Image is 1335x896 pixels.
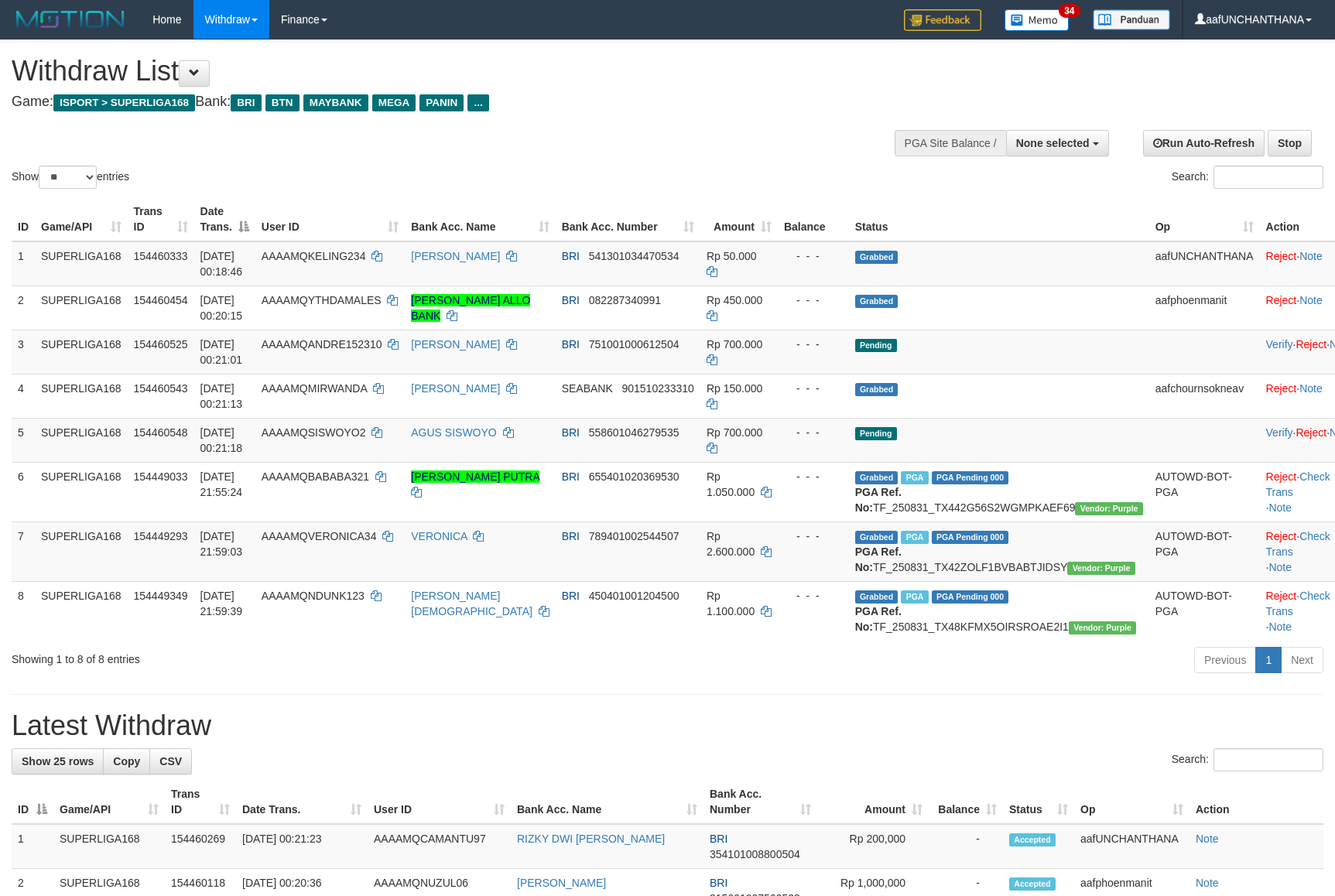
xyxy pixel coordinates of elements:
[1009,877,1056,891] span: Accepted
[200,338,243,366] span: [DATE] 00:21:01
[12,94,875,110] h4: Game: Bank:
[134,294,188,306] span: 154460454
[855,605,902,633] b: PGA Ref. No:
[1194,647,1256,673] a: Previous
[1268,561,1292,573] a: Note
[707,338,762,351] span: Rp 700.000
[707,530,755,558] span: Rp 2.600.000
[700,197,778,241] th: Amount: activate to sort column ascending
[855,383,899,396] span: Grabbed
[1266,470,1297,483] a: Reject
[784,292,843,308] div: - - -
[621,382,693,395] span: Copy 901510233310 to clipboard
[200,590,243,617] span: [DATE] 21:59:39
[467,94,488,111] span: ...
[562,338,580,351] span: BRI
[562,426,580,439] span: BRI
[103,748,150,775] a: Copy
[1266,590,1330,617] a: Check Trans
[12,8,129,31] img: MOTION_logo.png
[1268,130,1312,156] a: Stop
[784,425,843,440] div: - - -
[1296,338,1326,351] a: Reject
[817,780,929,824] th: Amount: activate to sort column ascending
[855,427,897,440] span: Pending
[1266,382,1297,395] a: Reject
[849,581,1149,641] td: TF_250831_TX48KFMX5OIRSROAE2I1
[707,470,755,498] span: Rp 1.050.000
[1196,833,1219,845] a: Note
[1299,294,1323,306] a: Note
[262,338,382,351] span: AAAAMQANDRE152310
[12,748,104,775] a: Show 25 rows
[372,94,416,111] span: MEGA
[1266,530,1297,542] a: Reject
[411,426,496,439] a: AGUS SISWOYO
[855,339,897,352] span: Pending
[562,530,580,542] span: BRI
[411,530,467,542] a: VERONICA
[134,590,188,602] span: 154449349
[1074,780,1190,824] th: Op: activate to sort column ascending
[784,381,843,396] div: - - -
[1255,647,1282,673] a: 1
[265,94,300,111] span: BTN
[12,374,35,418] td: 4
[411,470,539,483] a: [PERSON_NAME] PUTRA
[262,250,366,262] span: AAAAMQKELING234
[589,426,679,439] span: Copy 558601046279535 to clipboard
[710,848,800,860] span: Copy 354101008800504 to clipboard
[707,426,762,439] span: Rp 700.000
[589,338,679,351] span: Copy 751001000612504 to clipboard
[12,330,35,374] td: 3
[929,780,1003,824] th: Balance: activate to sort column ascending
[35,462,128,522] td: SUPERLIGA168
[1268,501,1292,514] a: Note
[849,462,1149,522] td: TF_250831_TX442G56S2WGMPKAEF69
[1009,833,1056,846] span: Accepted
[368,824,511,869] td: AAAAMQCAMANTU97
[200,382,243,410] span: [DATE] 00:21:13
[562,382,613,395] span: SEABANK
[411,294,530,322] a: [PERSON_NAME] ALLO BANK
[113,755,140,768] span: Copy
[1268,621,1292,633] a: Note
[411,382,500,395] a: [PERSON_NAME]
[368,780,511,824] th: User ID: activate to sort column ascending
[1299,382,1323,395] a: Note
[1149,197,1260,241] th: Op: activate to sort column ascending
[35,330,128,374] td: SUPERLIGA168
[556,197,700,241] th: Bank Acc. Number: activate to sort column ascending
[262,382,367,395] span: AAAAMQMIRWANDA
[784,528,843,544] div: - - -
[12,710,1323,741] h1: Latest Withdraw
[134,470,188,483] span: 154449033
[784,337,843,352] div: - - -
[1296,426,1326,439] a: Reject
[589,530,679,542] span: Copy 789401002544507 to clipboard
[35,197,128,241] th: Game/API: activate to sort column ascending
[855,486,902,514] b: PGA Ref. No:
[53,824,165,869] td: SUPERLIGA168
[35,286,128,330] td: SUPERLIGA168
[262,294,382,306] span: AAAAMQYTHDAMALES
[1069,621,1136,634] span: Vendor URL: https://trx4.1velocity.biz
[1093,9,1170,30] img: panduan.png
[236,824,368,869] td: [DATE] 00:21:23
[1149,286,1260,330] td: aafphoenmanit
[855,531,899,544] span: Grabbed
[855,590,899,604] span: Grabbed
[778,197,849,241] th: Balance
[849,522,1149,581] td: TF_250831_TX42ZOLF1BVBABTJIDSY
[1281,647,1323,673] a: Next
[53,780,165,824] th: Game/API: activate to sort column ascending
[932,471,1009,484] span: PGA Pending
[929,824,1003,869] td: -
[1005,9,1070,31] img: Button%20Memo.svg
[12,286,35,330] td: 2
[1266,426,1293,439] a: Verify
[855,295,899,308] span: Grabbed
[511,780,703,824] th: Bank Acc. Name: activate to sort column ascending
[35,418,128,462] td: SUPERLIGA168
[1074,824,1190,869] td: aafUNCHANTHANA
